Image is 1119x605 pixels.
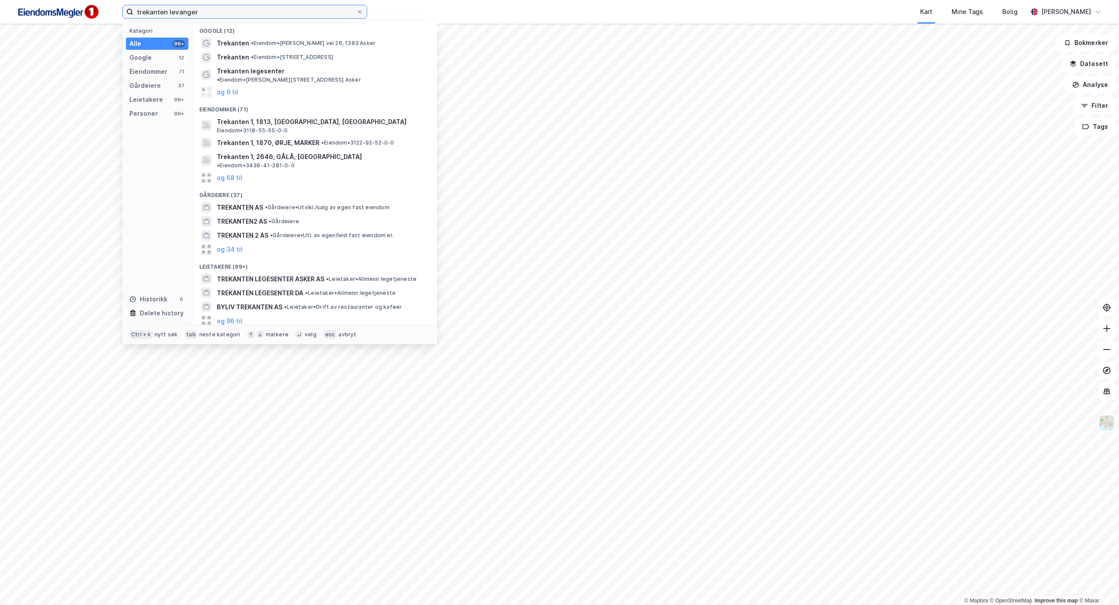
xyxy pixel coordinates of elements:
[217,274,324,284] span: TREKANTEN LEGESENTER ASKER AS
[1041,7,1091,17] div: [PERSON_NAME]
[217,76,361,83] span: Eiendom • [PERSON_NAME][STREET_ADDRESS] Asker
[217,76,219,83] span: •
[129,294,167,304] div: Historikk
[269,218,271,225] span: •
[199,331,240,338] div: neste kategori
[217,244,243,255] button: og 34 til
[192,256,437,272] div: Leietakere (99+)
[326,276,329,282] span: •
[129,330,153,339] div: Ctrl + k
[217,162,219,169] span: •
[217,202,263,213] span: TREKANTEN AS
[217,152,362,162] span: Trekanten 1, 2646, GÅLÅ, [GEOGRAPHIC_DATA]
[217,288,303,298] span: TREKANTEN LEGESENTER DA
[284,304,402,311] span: Leietaker • Drift av restauranter og kafeer
[269,218,299,225] span: Gårdeiere
[173,96,185,103] div: 99+
[14,2,101,22] img: F4PB6Px+NJ5v8B7XTbfpPpyloAAAAASUVORK5CYII=
[217,38,249,48] span: Trekanten
[1075,118,1116,135] button: Tags
[129,38,141,49] div: Alle
[173,40,185,47] div: 99+
[1075,563,1119,605] iframe: Chat Widget
[217,173,242,183] button: og 68 til
[1002,7,1018,17] div: Bolig
[266,331,288,338] div: markere
[284,304,287,310] span: •
[251,54,333,61] span: Eiendom • [STREET_ADDRESS]
[129,66,167,77] div: Eiendommer
[1035,598,1078,604] a: Improve this map
[1062,55,1116,73] button: Datasett
[178,54,185,61] div: 12
[305,290,396,297] span: Leietaker • Allmenn legetjeneste
[192,185,437,201] div: Gårdeiere (37)
[1056,34,1116,52] button: Bokmerker
[251,54,254,60] span: •
[178,296,185,303] div: 0
[217,87,238,97] button: og 9 til
[217,315,242,326] button: og 96 til
[129,94,163,105] div: Leietakere
[1065,76,1116,93] button: Analyse
[270,232,393,239] span: Gårdeiere • Utl. av egen/leid fast eiendom el.
[920,7,932,17] div: Kart
[265,204,268,211] span: •
[155,331,178,338] div: nytt søk
[129,28,188,34] div: Kategori
[217,230,268,241] span: TREKANTEN 2 AS
[129,52,152,63] div: Google
[129,80,161,91] div: Gårdeiere
[173,110,185,117] div: 99+
[305,290,308,296] span: •
[1074,97,1116,114] button: Filter
[217,117,427,127] span: Trekanten 1, 1813, [GEOGRAPHIC_DATA], [GEOGRAPHIC_DATA]
[1098,415,1115,431] img: Z
[952,7,983,17] div: Mine Tags
[964,598,988,604] a: Mapbox
[192,99,437,115] div: Eiendommer (71)
[217,216,267,227] span: TREKANTEN2 AS
[990,598,1032,604] a: OpenStreetMap
[133,5,356,18] input: Søk på adresse, matrikkel, gårdeiere, leietakere eller personer
[217,127,288,134] span: Eiendom • 3118-55-55-0-0
[338,331,356,338] div: avbryt
[192,21,437,36] div: Google (12)
[129,108,158,119] div: Personer
[270,232,273,239] span: •
[326,276,417,283] span: Leietaker • Allmenn legetjeneste
[217,138,320,148] span: Trekanten 1, 1870, ØRJE, MARKER
[323,330,337,339] div: esc
[217,302,282,312] span: BYLIV TREKANTEN AS
[251,40,254,46] span: •
[184,330,198,339] div: tab
[305,331,316,338] div: velg
[321,139,324,146] span: •
[265,204,389,211] span: Gårdeiere • Utvikl./salg av egen fast eiendom
[321,139,394,146] span: Eiendom • 3122-92-52-0-0
[217,52,249,62] span: Trekanten
[217,66,285,76] span: Trekanten legesenter
[178,68,185,75] div: 71
[251,40,375,47] span: Eiendom • [PERSON_NAME] vei 26, 1383 Asker
[140,308,184,318] div: Delete history
[217,162,295,169] span: Eiendom • 3438-41-281-0-0
[1075,563,1119,605] div: Kontrollprogram for chat
[178,82,185,89] div: 37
